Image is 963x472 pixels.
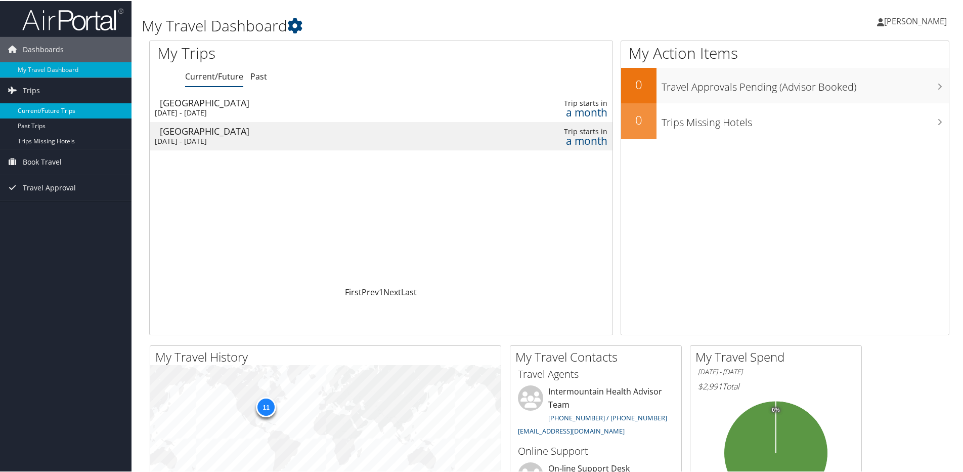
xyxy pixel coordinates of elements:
span: Book Travel [23,148,62,174]
div: [DATE] - [DATE] [155,136,445,145]
a: 0Travel Approvals Pending (Advisor Booked) [621,67,949,102]
a: 1 [379,286,383,297]
a: [PERSON_NAME] [877,5,957,35]
img: airportal-logo.png [22,7,123,30]
a: Past [250,70,267,81]
span: $2,991 [698,380,722,391]
span: Travel Approval [23,174,76,200]
a: First [345,286,362,297]
span: Trips [23,77,40,102]
h6: Total [698,380,854,391]
h3: Online Support [518,443,674,457]
h3: Travel Approvals Pending (Advisor Booked) [662,74,949,93]
div: Trip starts in [506,126,607,135]
h2: My Travel Contacts [515,347,681,365]
h6: [DATE] - [DATE] [698,366,854,376]
h1: My Travel Dashboard [142,14,685,35]
h2: My Travel History [155,347,501,365]
div: 11 [256,396,276,416]
h3: Travel Agents [518,366,674,380]
h1: My Action Items [621,42,949,63]
h2: 0 [621,110,656,128]
a: [EMAIL_ADDRESS][DOMAIN_NAME] [518,425,625,435]
h2: My Travel Spend [695,347,861,365]
div: [GEOGRAPHIC_DATA] [160,97,450,106]
div: a month [506,135,607,144]
a: Last [401,286,417,297]
span: Dashboards [23,36,64,61]
a: Prev [362,286,379,297]
div: [GEOGRAPHIC_DATA] [160,126,450,135]
h1: My Trips [157,42,412,63]
tspan: 0% [772,406,780,412]
div: Trip starts in [506,98,607,107]
span: [PERSON_NAME] [884,15,947,26]
li: Intermountain Health Advisor Team [513,384,679,439]
a: Next [383,286,401,297]
div: a month [506,107,607,116]
a: [PHONE_NUMBER] / [PHONE_NUMBER] [548,412,667,421]
div: [DATE] - [DATE] [155,107,445,116]
a: 0Trips Missing Hotels [621,102,949,138]
h2: 0 [621,75,656,92]
a: Current/Future [185,70,243,81]
h3: Trips Missing Hotels [662,109,949,129]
